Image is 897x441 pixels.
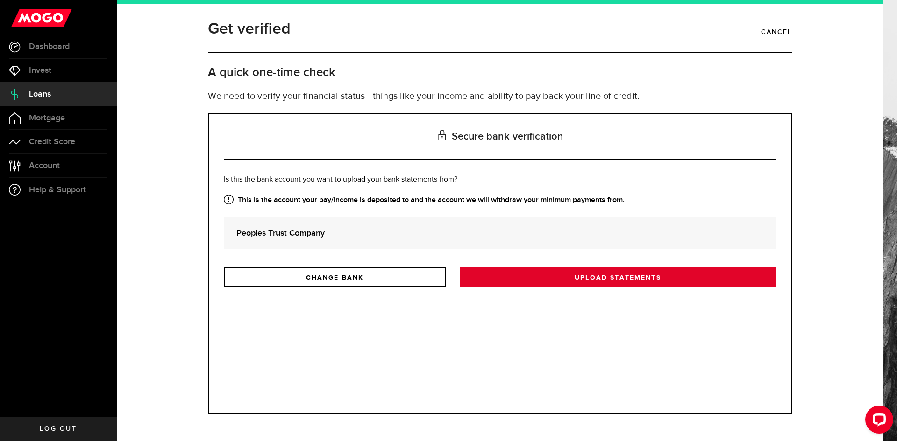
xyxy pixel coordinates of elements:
[236,227,763,239] strong: Peoples Trust Company
[224,176,457,183] span: Is this the bank account you want to upload your bank statements from?
[29,66,51,75] span: Invest
[224,267,446,287] a: CHANGE BANK
[29,138,75,146] span: Credit Score
[858,402,897,441] iframe: LiveChat chat widget
[224,114,776,160] h3: Secure bank verification
[29,42,70,51] span: Dashboard
[29,90,51,98] span: Loans
[40,426,77,432] span: Log out
[29,161,60,170] span: Account
[208,65,792,80] h2: A quick one-time check
[29,114,65,122] span: Mortgage
[224,195,776,206] strong: This is the account your pay/income is deposited to and the account we will withdraw your minimum...
[208,90,792,104] p: We need to verify your financial status—things like your income and ability to pay back your line...
[208,17,291,41] h1: Get verified
[460,267,776,287] a: Upload statements
[29,186,86,194] span: Help & Support
[761,24,792,40] a: Cancel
